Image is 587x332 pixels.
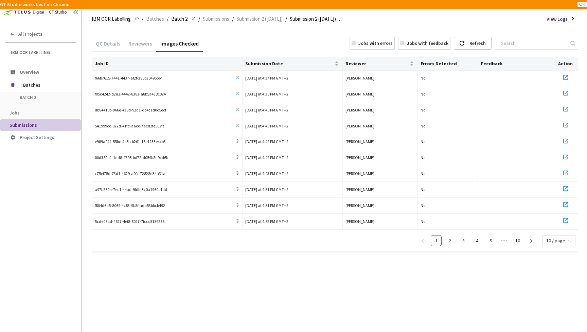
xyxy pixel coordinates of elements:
[407,40,448,47] div: Jobs with feedback
[421,239,425,243] span: left
[20,134,54,140] span: Project Settings
[343,57,418,71] th: Reviewer
[201,15,231,22] a: Submissions
[417,235,428,246] li: Previous Page
[546,235,571,246] span: 10 / page
[421,171,425,176] span: No
[245,219,288,224] span: [DATE] at 4:52 PM GMT+2
[485,235,496,246] li: 5
[245,187,288,192] span: [DATE] at 4:51 PM GMT+2
[198,15,200,23] li: /
[421,139,425,144] span: No
[235,15,284,22] a: Submission 2 ([DATE])
[345,61,408,66] span: Reviewer
[417,235,428,246] button: left
[345,219,374,224] span: [PERSON_NAME]
[421,203,425,208] span: No
[95,187,167,193] span: a97b860a-7ec1-44ad-9fdb-3c0a1960c1dd
[20,94,70,100] span: Batch 2
[547,16,568,22] span: View Logs
[203,15,229,23] span: Submissions
[95,75,162,82] span: f66b7615-7441-4437-af2f-285b30495b6f
[11,50,72,55] span: IBM OCR Labelling
[445,235,455,246] a: 2
[345,75,374,81] span: [PERSON_NAME]
[421,187,425,192] span: No
[95,155,168,161] span: 00d380a1-1dd8-4795-bd72-d059b8d9cd6b
[171,15,188,23] span: Batch 2
[95,139,166,145] span: e989a044-55bc-4e5b-b261-16e1233e4cb3
[245,155,288,160] span: [DATE] at 4:42 PM GMT+2
[245,61,333,66] span: Submission Date
[245,91,288,97] span: [DATE] at 4:38 PM GMT+2
[345,107,374,112] span: [PERSON_NAME]
[243,57,343,71] th: Submission Date
[421,91,425,97] span: No
[95,123,164,129] span: 541999cc-822d-41fd-aace-7acd2fe502fe
[10,122,37,128] span: Submissions
[431,235,441,246] a: 1
[20,69,39,75] span: Overview
[444,235,455,246] li: 2
[345,123,374,128] span: [PERSON_NAME]
[95,107,166,113] span: db84410b-966e-438d-92d1-dc4c1d0c5ecf
[431,235,442,246] li: 1
[145,15,165,22] a: Batches
[358,40,393,47] div: Jobs with errors
[345,139,374,144] span: [PERSON_NAME]
[472,235,482,246] li: 4
[418,57,478,71] th: Errors Detected
[236,15,283,23] span: Submission 2 ([DATE])
[95,171,165,177] span: c75ef75d-73d1-4629-a0fc-72828d34a31a
[469,37,486,49] div: Refresh
[232,15,234,23] li: /
[124,40,156,52] div: Reviewers
[499,235,510,246] span: •••
[345,91,374,97] span: [PERSON_NAME]
[472,235,482,246] a: 4
[512,235,523,246] li: 10
[49,9,67,16] div: GT Studio
[95,219,164,225] span: 5cde06ad-4627-4ef8-8027-7fccc5159256
[542,235,575,243] div: Page Size
[421,155,425,160] span: No
[142,15,143,23] li: /
[553,57,578,71] th: Action
[513,235,523,246] a: 10
[529,239,533,243] span: right
[499,235,510,246] li: Next 5 Pages
[421,107,425,112] span: No
[245,75,288,81] span: [DATE] at 4:37 PM GMT+2
[345,155,374,160] span: [PERSON_NAME]
[478,57,553,71] th: Feedback
[245,123,288,128] span: [DATE] at 4:40 PM GMT+2
[421,75,425,81] span: No
[23,78,70,92] span: Batches
[485,235,496,246] a: 5
[167,15,168,23] li: /
[18,31,42,37] span: All Projects
[526,235,537,246] li: Next Page
[290,15,345,23] span: Submission 2 ([DATE]) QC - [DATE]
[421,219,425,224] span: No
[92,15,131,23] span: IBM OCR Labelling
[245,139,288,144] span: [DATE] at 4:42 PM GMT+2
[345,171,374,176] span: [PERSON_NAME]
[421,123,425,128] span: No
[458,235,469,246] li: 3
[245,107,288,112] span: [DATE] at 4:40 PM GMT+2
[345,203,374,208] span: [PERSON_NAME]
[146,15,164,23] span: Batches
[497,37,569,49] input: Search
[245,171,288,176] span: [DATE] at 4:43 PM GMT+2
[526,235,537,246] button: right
[95,203,165,209] span: f804d6a5-8069-4c83-9b8f-ada53bbcb492
[95,91,166,98] span: f05c4242-d2a2-4442-8383-a8b5a4381024
[156,40,203,52] div: Images Checked
[92,40,124,52] div: QC Details
[245,203,288,208] span: [DATE] at 4:51 PM GMT+2
[458,235,468,246] a: 3
[577,2,587,7] button: OK
[92,57,243,71] th: Job ID
[285,15,287,23] li: /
